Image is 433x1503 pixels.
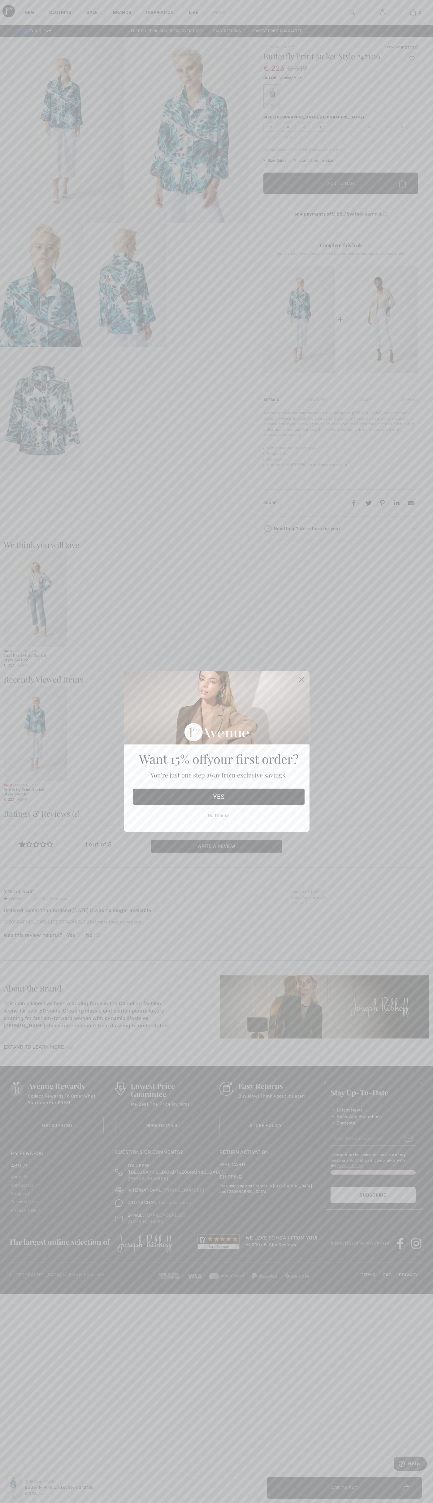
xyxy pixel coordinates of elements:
[150,771,287,779] span: You're just one step away from exclusive savings.
[139,751,207,767] span: Want 15% off
[207,751,298,767] span: your first order?
[296,674,307,685] button: Close dialog
[14,4,26,10] span: Help
[133,808,305,823] button: No thanks
[133,789,305,805] button: YES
